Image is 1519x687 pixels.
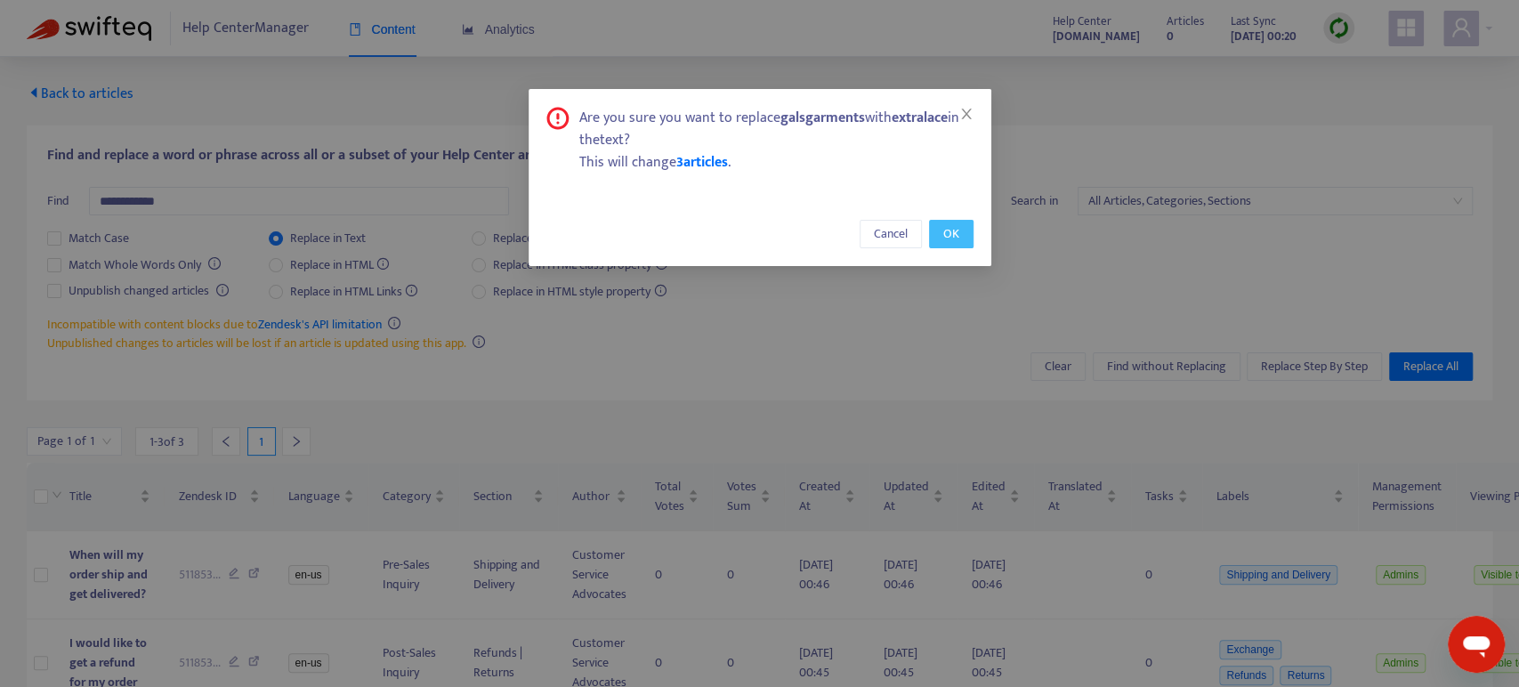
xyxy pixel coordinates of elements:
button: Close [957,104,976,124]
span: close [959,107,974,121]
button: Cancel [860,220,922,248]
span: 3 articles [676,150,728,174]
span: OK [943,224,959,244]
div: Are you sure you want to replace with in the text ? [579,107,974,151]
span: Cancel [874,224,908,244]
iframe: Button to launch messaging window [1448,616,1505,673]
b: galsgarments [780,106,865,130]
button: OK [929,220,974,248]
b: extralace [892,106,948,130]
div: This will change . [579,151,974,174]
